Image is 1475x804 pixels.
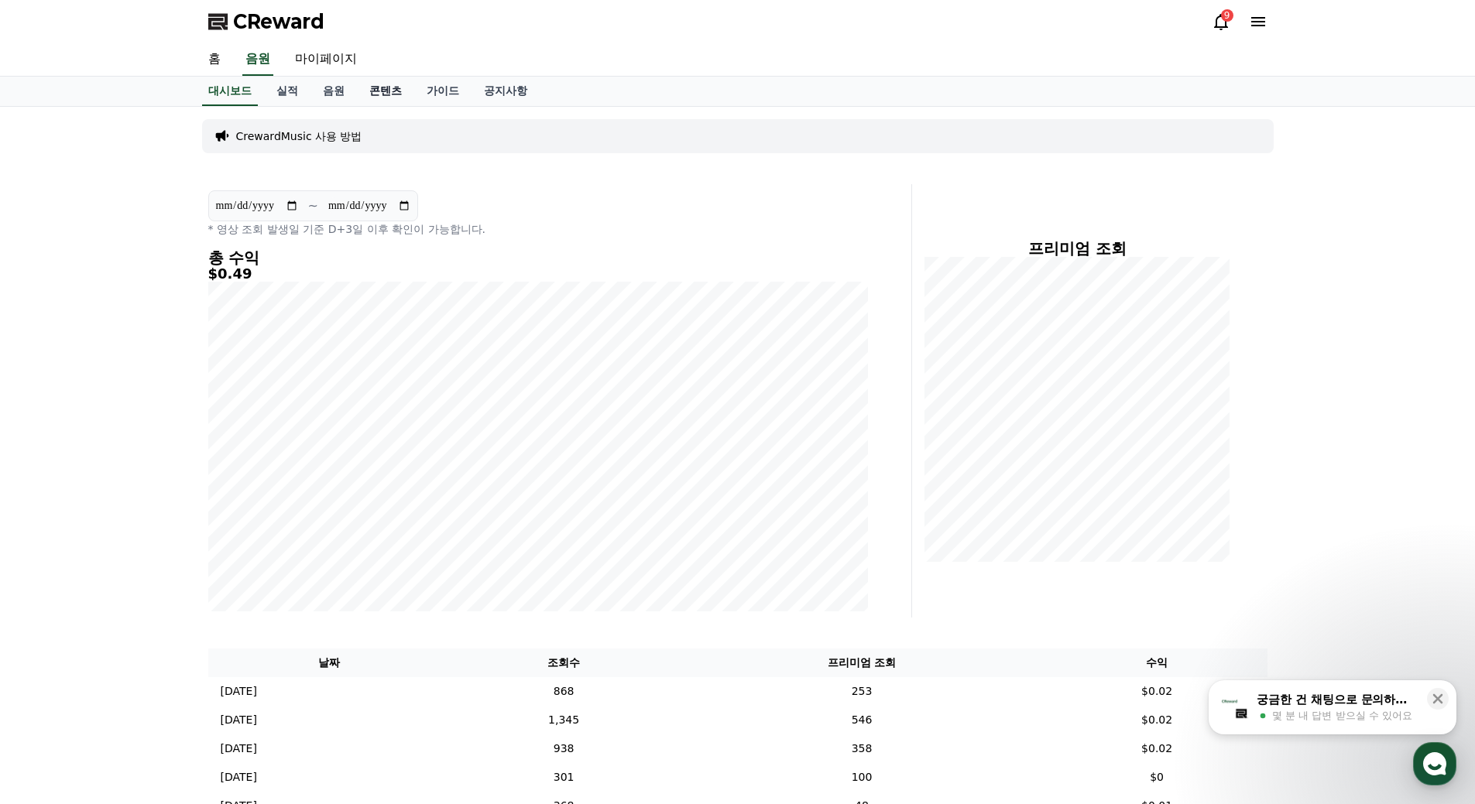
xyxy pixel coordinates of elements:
span: 대화 [142,515,160,527]
a: 공지사항 [472,77,540,106]
h4: 프리미엄 조회 [924,240,1230,257]
h5: $0.49 [208,266,868,282]
td: 358 [677,734,1046,763]
th: 수익 [1047,648,1267,677]
th: 날짜 [208,648,451,677]
td: $0.02 [1047,677,1267,706]
a: 마이페이지 [283,43,369,76]
th: 프리미엄 조회 [677,648,1046,677]
td: 1,345 [451,706,677,734]
span: 설정 [239,514,258,526]
p: * 영상 조회 발생일 기준 D+3일 이후 확인이 가능합니다. [208,221,868,237]
td: $0.02 [1047,706,1267,734]
span: CReward [233,9,324,34]
a: 음원 [310,77,357,106]
td: 301 [451,763,677,792]
td: $0 [1047,763,1267,792]
a: 대화 [102,491,200,529]
td: 546 [677,706,1046,734]
a: 홈 [196,43,233,76]
p: [DATE] [221,741,257,757]
a: 대시보드 [202,77,258,106]
td: 938 [451,734,677,763]
div: 9 [1221,9,1233,22]
td: 253 [677,677,1046,706]
a: 홈 [5,491,102,529]
h4: 총 수익 [208,249,868,266]
a: 설정 [200,491,297,529]
a: 음원 [242,43,273,76]
a: CrewardMusic 사용 방법 [236,128,362,144]
p: ~ [308,197,318,215]
p: [DATE] [221,712,257,728]
th: 조회수 [451,648,677,677]
td: 100 [677,763,1046,792]
a: 9 [1212,12,1230,31]
span: 홈 [49,514,58,526]
a: 실적 [264,77,310,106]
a: CReward [208,9,324,34]
td: $0.02 [1047,734,1267,763]
a: 가이드 [414,77,472,106]
td: 868 [451,677,677,706]
a: 콘텐츠 [357,77,414,106]
p: [DATE] [221,683,257,700]
p: [DATE] [221,769,257,785]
